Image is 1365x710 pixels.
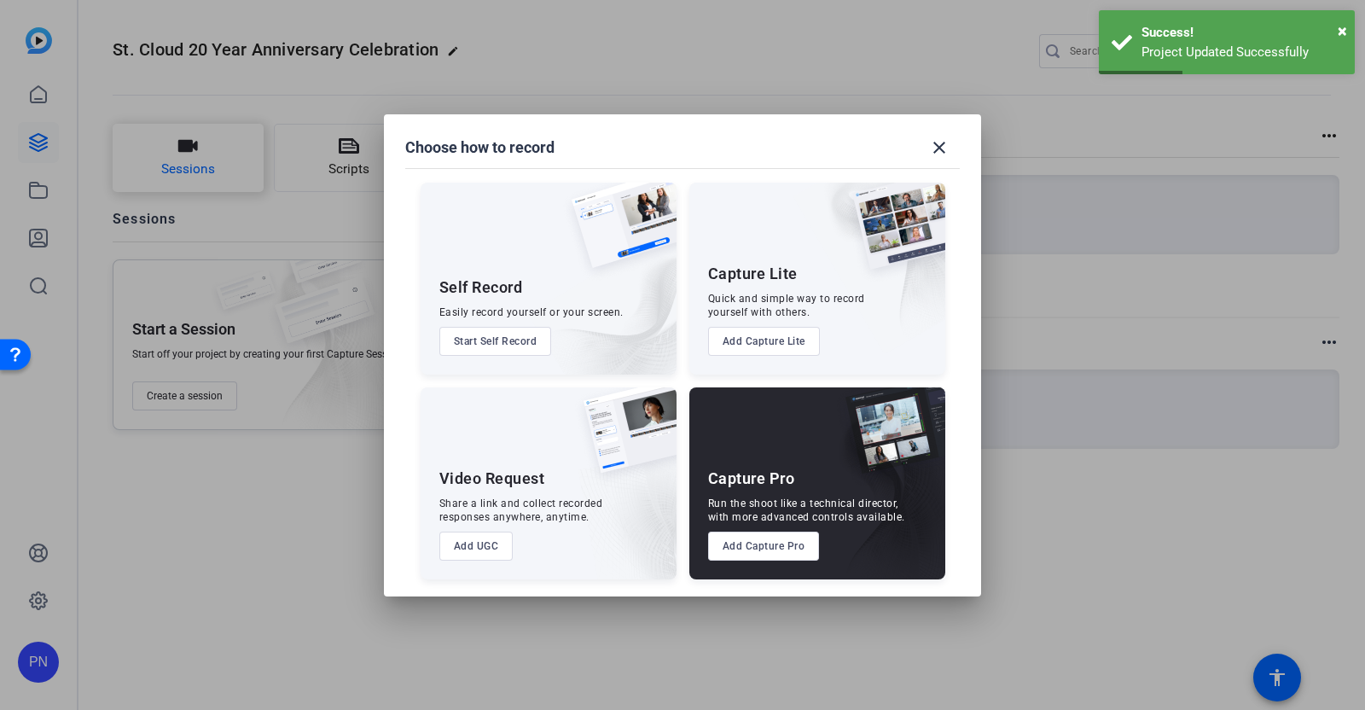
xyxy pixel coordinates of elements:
[439,468,545,489] div: Video Request
[405,137,555,158] h1: Choose how to record
[1338,18,1347,44] button: Close
[439,532,514,561] button: Add UGC
[708,497,905,524] div: Run the shoot like a technical director, with more advanced controls available.
[439,497,603,524] div: Share a link and collect recorded responses anywhere, anytime.
[708,327,820,356] button: Add Capture Lite
[439,327,552,356] button: Start Self Record
[929,137,950,158] mat-icon: close
[708,532,820,561] button: Add Capture Pro
[1338,20,1347,41] span: ×
[833,387,945,492] img: capture-pro.png
[1141,43,1342,62] div: Project Updated Successfully
[439,306,624,319] div: Easily record yourself or your screen.
[839,183,945,287] img: capture-lite.png
[708,292,865,319] div: Quick and simple way to record yourself with others.
[819,409,945,579] img: embarkstudio-capture-pro.png
[708,264,798,284] div: Capture Lite
[1141,23,1342,43] div: Success!
[528,219,677,375] img: embarkstudio-self-record.png
[708,468,795,489] div: Capture Pro
[439,277,523,298] div: Self Record
[793,183,945,353] img: embarkstudio-capture-lite.png
[578,440,677,579] img: embarkstudio-ugc-content.png
[559,183,677,285] img: self-record.png
[571,387,677,491] img: ugc-content.png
